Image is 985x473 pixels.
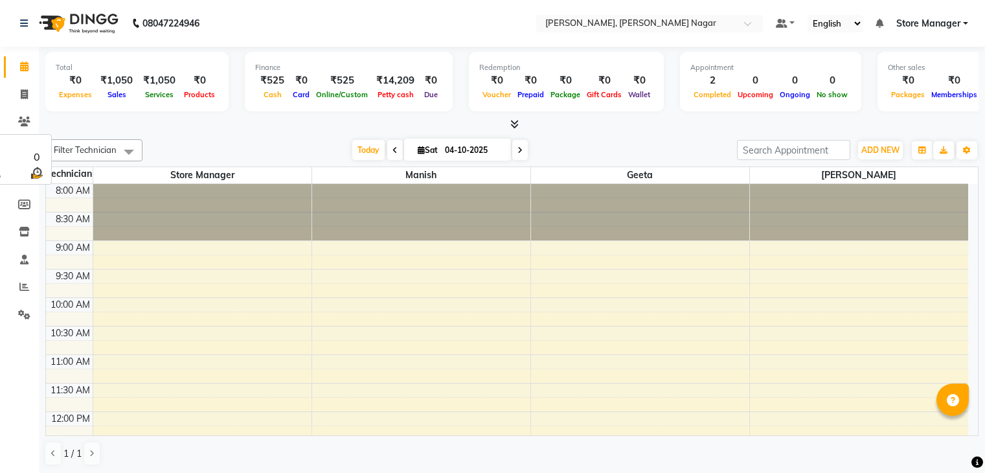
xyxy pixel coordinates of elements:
span: Voucher [479,90,514,99]
div: Technician [46,167,93,181]
div: 8:00 AM [53,184,93,198]
div: ₹0 [625,73,653,88]
span: Filter Technician [54,144,117,155]
div: ₹1,050 [95,73,138,88]
span: Expenses [56,90,95,99]
div: ₹0 [514,73,547,88]
span: Package [547,90,583,99]
span: Upcoming [734,90,776,99]
div: ₹0 [547,73,583,88]
span: No show [813,90,851,99]
div: Finance [255,62,442,73]
input: Search Appointment [737,140,850,160]
div: 0 [813,73,851,88]
span: Store Manager [896,17,960,30]
span: Card [289,90,313,99]
iframe: chat widget [931,421,972,460]
div: 11:00 AM [48,355,93,369]
div: 9:30 AM [53,270,93,283]
span: 1 / 1 [63,447,82,461]
span: Wallet [625,90,653,99]
span: Completed [690,90,734,99]
div: 0 [28,149,45,165]
span: Online/Custom [313,90,371,99]
div: Total [56,62,218,73]
span: [PERSON_NAME] [750,167,969,183]
img: logo [33,5,122,41]
div: 0 [734,73,776,88]
span: Cash [260,90,285,99]
div: 2 [690,73,734,88]
div: 8:30 AM [53,213,93,226]
div: Redemption [479,62,653,73]
span: Memberships [928,90,980,99]
div: ₹1,050 [138,73,181,88]
div: ₹0 [928,73,980,88]
div: ₹14,209 [371,73,420,88]
div: ₹0 [583,73,625,88]
div: 10:00 AM [48,298,93,312]
button: ADD NEW [858,141,903,159]
div: 0 [776,73,813,88]
div: 10:30 AM [48,327,93,340]
span: Petty cash [374,90,417,99]
span: Services [142,90,177,99]
span: Packages [888,90,928,99]
span: Today [352,140,385,160]
div: ₹0 [888,73,928,88]
div: ₹0 [56,73,95,88]
span: manish [312,167,530,183]
div: ₹525 [313,73,371,88]
div: ₹0 [420,73,442,88]
span: Ongoing [776,90,813,99]
b: 08047224946 [142,5,199,41]
span: Gift Cards [583,90,625,99]
input: 2025-10-04 [441,141,506,160]
div: ₹525 [255,73,289,88]
div: 11:30 AM [48,384,93,397]
span: geeta [531,167,749,183]
span: Due [421,90,441,99]
span: Products [181,90,218,99]
div: ₹0 [479,73,514,88]
div: 9:00 AM [53,241,93,255]
span: Prepaid [514,90,547,99]
div: 12:00 PM [49,412,93,426]
span: Store Manager [93,167,311,183]
span: Sales [104,90,130,99]
span: Sat [414,145,441,155]
div: Appointment [690,62,851,73]
div: ₹0 [289,73,313,88]
div: ₹0 [181,73,218,88]
span: ADD NEW [861,145,900,155]
img: wait_time.png [28,165,45,181]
